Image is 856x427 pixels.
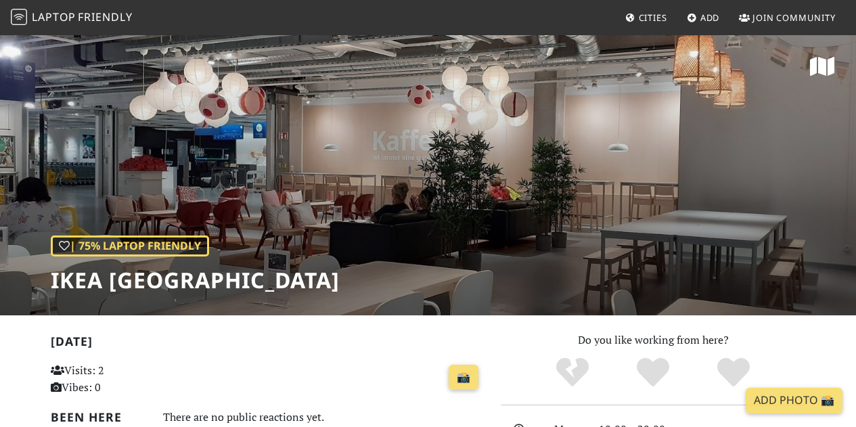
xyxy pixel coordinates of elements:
[734,5,841,30] a: Join Community
[620,5,673,30] a: Cities
[51,362,185,397] p: Visits: 2 Vibes: 0
[51,334,485,354] h2: [DATE]
[449,365,478,390] a: 📸
[501,332,806,349] p: Do you like working from here?
[51,267,340,293] h1: IKEA [GEOGRAPHIC_DATA]
[78,9,132,24] span: Friendly
[639,12,667,24] span: Cities
[752,12,836,24] span: Join Community
[746,388,842,413] a: Add Photo 📸
[681,5,725,30] a: Add
[613,356,694,390] div: Yes
[693,356,773,390] div: Definitely!
[32,9,76,24] span: Laptop
[51,235,209,257] div: In general, do you like working from here?
[163,407,485,427] div: There are no public reactions yet.
[700,12,720,24] span: Add
[11,6,133,30] a: LaptopFriendly LaptopFriendly
[533,356,613,390] div: No
[11,9,27,25] img: LaptopFriendly
[51,410,147,424] h2: Been here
